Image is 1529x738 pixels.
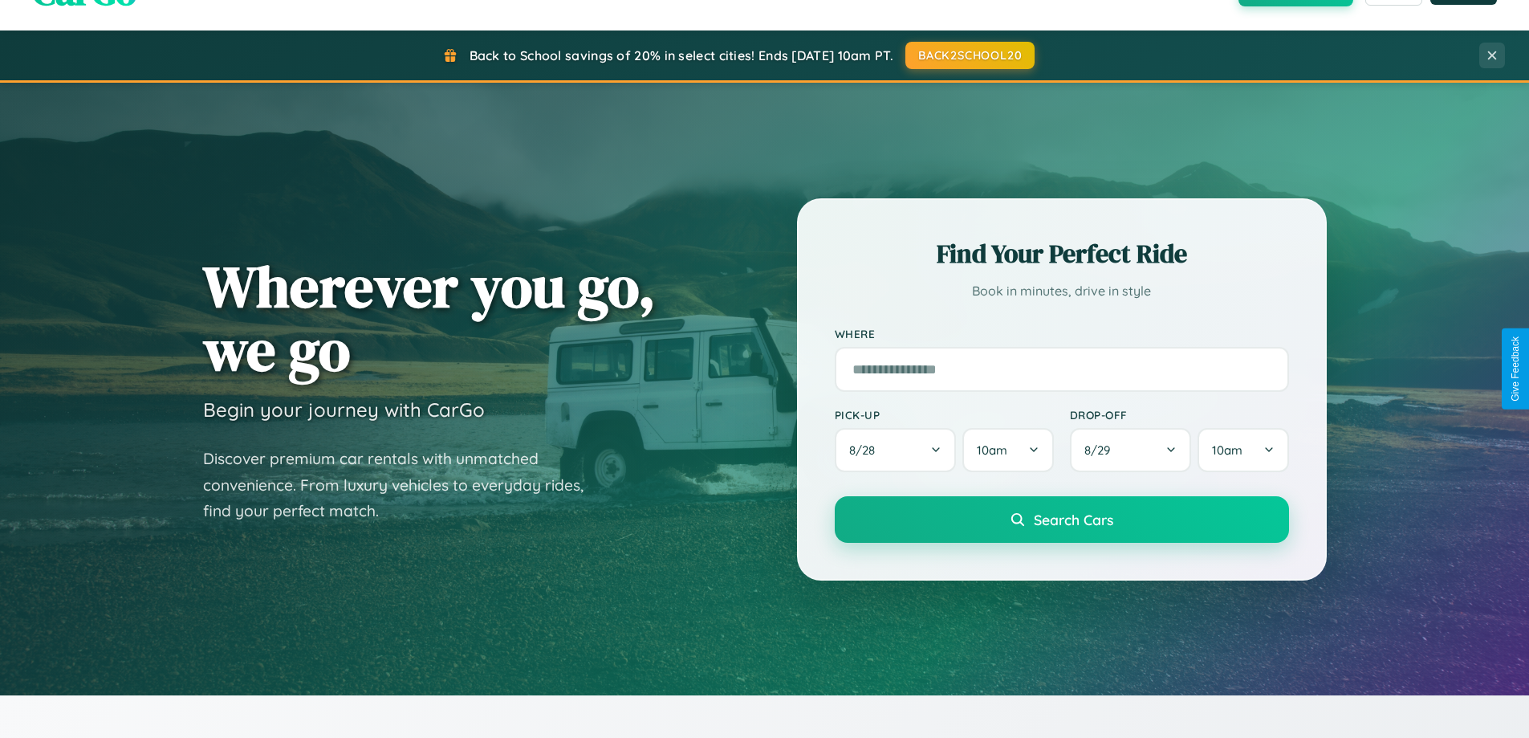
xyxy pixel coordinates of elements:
button: 10am [962,428,1053,472]
button: BACK2SCHOOL20 [905,42,1035,69]
span: Search Cars [1034,511,1113,528]
span: 10am [1212,442,1242,458]
label: Pick-up [835,408,1054,422]
h1: Wherever you go, we go [203,255,656,381]
h2: Find Your Perfect Ride [835,236,1289,271]
span: Back to School savings of 20% in select cities! Ends [DATE] 10am PT. [470,47,893,63]
label: Drop-off [1070,408,1289,422]
button: 8/29 [1070,428,1192,472]
span: 10am [977,442,1007,458]
button: Search Cars [835,496,1289,543]
h3: Begin your journey with CarGo [203,398,485,422]
label: Where [835,327,1289,340]
span: 8 / 28 [849,442,883,458]
div: Give Feedback [1510,336,1521,402]
p: Book in minutes, drive in style [835,279,1289,303]
p: Discover premium car rentals with unmatched convenience. From luxury vehicles to everyday rides, ... [203,446,604,524]
span: 8 / 29 [1084,442,1118,458]
button: 10am [1198,428,1288,472]
button: 8/28 [835,428,957,472]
